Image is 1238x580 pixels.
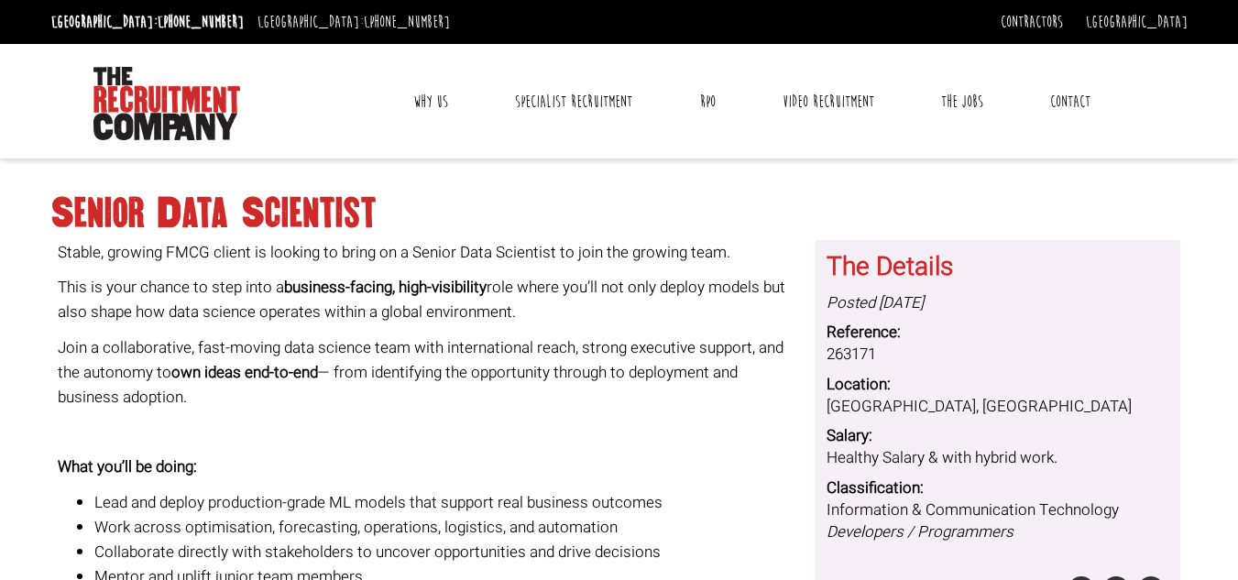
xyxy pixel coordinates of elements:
i: Developers / Programmers [827,520,1013,543]
a: [GEOGRAPHIC_DATA] [1086,12,1188,32]
a: Specialist Recruitment [501,79,646,125]
a: RPO [686,79,729,125]
p: Join a collaborative, fast-moving data science team with international reach, strong executive su... [58,335,802,410]
li: Work across optimisation, forecasting, operations, logistics, and automation [94,515,802,540]
dd: [GEOGRAPHIC_DATA], [GEOGRAPHIC_DATA] [827,396,1169,418]
dd: Information & Communication Technology [827,499,1169,544]
dt: Location: [827,374,1169,396]
p: This is your chance to step into a role where you’ll not only deploy models but also shape how da... [58,275,802,324]
p: Stable, growing FMCG client is looking to bring on a Senior Data Scientist to join the growing team. [58,240,802,265]
i: Posted [DATE] [827,291,924,314]
li: Lead and deploy production-grade ML models that support real business outcomes [94,490,802,515]
dd: 263171 [827,344,1169,366]
a: [PHONE_NUMBER] [158,12,244,32]
li: [GEOGRAPHIC_DATA]: [47,7,248,37]
img: The Recruitment Company [93,67,240,140]
a: Contractors [1001,12,1063,32]
dt: Classification: [827,477,1169,499]
dd: Healthy Salary & with hybrid work. [827,447,1169,469]
a: [PHONE_NUMBER] [364,12,450,32]
h1: Senior Data Scientist [51,197,1188,230]
a: Why Us [400,79,462,125]
a: The Jobs [927,79,997,125]
dt: Reference: [827,322,1169,344]
b: business-facing, high-visibility [284,276,487,299]
dt: Salary: [827,425,1169,447]
a: Contact [1036,79,1104,125]
li: Collaborate directly with stakeholders to uncover opportunities and drive decisions [94,540,802,564]
b: own ideas end-to-end [171,361,318,384]
a: Video Recruitment [769,79,888,125]
h3: The Details [827,254,1169,282]
li: [GEOGRAPHIC_DATA]: [253,7,455,37]
b: What you’ll be doing: [58,455,197,478]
